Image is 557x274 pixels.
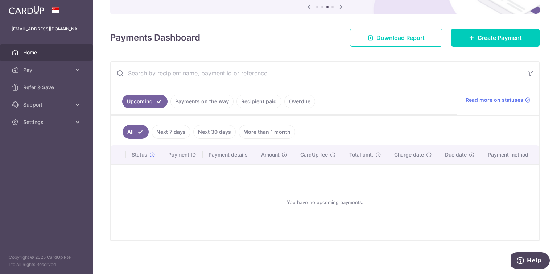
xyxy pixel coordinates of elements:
[445,151,467,158] span: Due date
[132,151,147,158] span: Status
[12,25,81,33] p: [EMAIL_ADDRESS][DOMAIN_NAME]
[466,96,531,104] a: Read more on statuses
[203,145,255,164] th: Payment details
[284,95,315,108] a: Overdue
[394,151,424,158] span: Charge date
[23,119,71,126] span: Settings
[120,170,530,234] div: You have no upcoming payments.
[376,33,425,42] span: Download Report
[236,95,281,108] a: Recipient paid
[511,252,550,270] iframe: Opens a widget where you can find more information
[170,95,234,108] a: Payments on the way
[122,95,168,108] a: Upcoming
[9,6,44,14] img: CardUp
[451,29,540,47] a: Create Payment
[23,101,71,108] span: Support
[23,66,71,74] span: Pay
[239,125,295,139] a: More than 1 month
[193,125,236,139] a: Next 30 days
[123,125,149,139] a: All
[300,151,328,158] span: CardUp fee
[110,31,200,44] h4: Payments Dashboard
[482,145,539,164] th: Payment method
[23,49,71,56] span: Home
[162,145,203,164] th: Payment ID
[349,151,373,158] span: Total amt.
[350,29,442,47] a: Download Report
[152,125,190,139] a: Next 7 days
[261,151,280,158] span: Amount
[478,33,522,42] span: Create Payment
[466,96,523,104] span: Read more on statuses
[23,84,71,91] span: Refer & Save
[111,62,522,85] input: Search by recipient name, payment id or reference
